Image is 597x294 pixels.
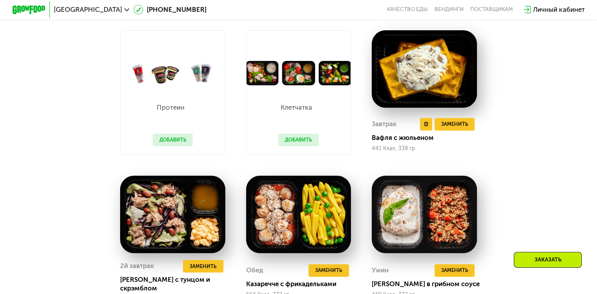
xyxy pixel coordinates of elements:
span: [GEOGRAPHIC_DATA] [54,6,122,13]
div: поставщикам [470,6,513,13]
div: Личный кабинет [533,5,584,15]
span: Заменить [315,266,342,274]
div: 2й завтрак [120,260,154,272]
span: Заменить [441,120,468,128]
button: Заменить [435,118,475,130]
button: Заменить [183,260,223,272]
div: 441 Ккал, 338 гр [372,145,477,152]
div: Казаречче с фрикадельками [246,280,358,288]
p: Клетчатка [278,104,315,111]
button: Заменить [309,264,349,277]
div: Завтрак [372,118,396,130]
div: Ужин [372,264,389,277]
div: [PERSON_NAME] с тунцом и скрэмблом [120,276,232,292]
div: Обед [246,264,263,277]
p: Протеин [153,104,189,111]
button: Заменить [435,264,475,277]
div: Вафля с жюльеном [372,134,483,142]
button: Добавить [278,134,319,146]
a: Вендинги [435,6,464,13]
button: Добавить [153,134,193,146]
a: Качество еды [387,6,428,13]
a: [PHONE_NUMBER] [133,5,206,15]
span: Заменить [441,266,468,274]
div: [PERSON_NAME] в грибном соусе [372,280,483,288]
span: Заменить [190,262,217,270]
div: Заказать [514,252,582,268]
